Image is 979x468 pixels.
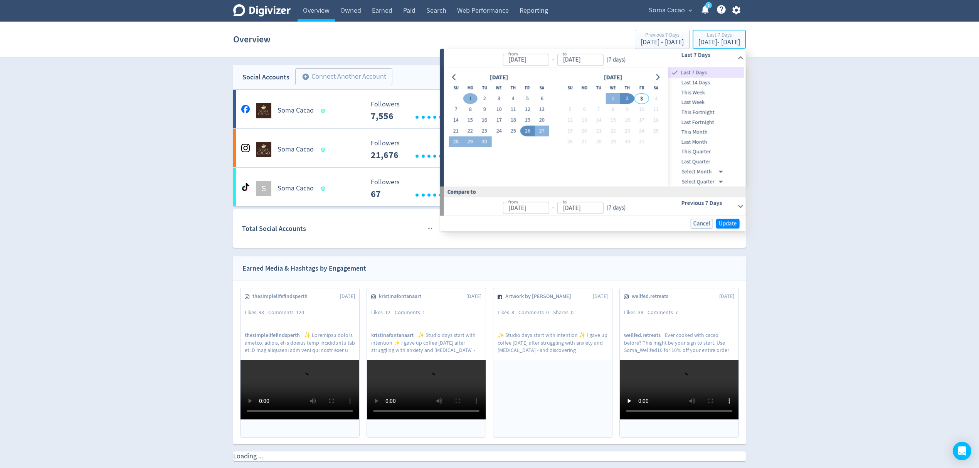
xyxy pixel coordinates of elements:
[649,104,663,115] button: 11
[606,82,620,93] th: Wednesday
[535,126,549,136] button: 27
[492,104,506,115] button: 10
[620,104,634,115] button: 9
[681,50,734,59] h6: Last 7 Days
[487,72,510,82] div: [DATE]
[371,332,481,353] p: ✨ Studio days start with intention ✨ I gave up coffee [DATE] after struggling with anxiety and [M...
[620,93,634,104] button: 2
[245,332,355,353] p: ✨ Loremipsu dolors ametco, adipis, eli s doeius temp incididuntu lab et. D mag aliquaeni adm veni...
[506,93,520,104] button: 4
[668,98,744,108] div: Last Week
[680,69,744,77] span: Last 7 Days
[321,148,328,152] span: Data last synced: 3 Oct 2025, 3:01am (AEST)
[289,69,392,85] a: Connect Another Account
[233,129,746,167] a: Soma Cacao undefinedSoma Cacao Followers --- _ 0% Followers 21,676 ······
[256,181,271,196] div: S
[256,142,271,157] img: Soma Cacao undefined
[698,39,740,46] div: [DATE] - [DATE]
[367,178,483,199] svg: Followers ---
[641,39,684,46] div: [DATE] - [DATE]
[440,187,746,197] div: Compare to
[719,221,737,227] span: Update
[577,126,592,136] button: 20
[321,187,328,191] span: Data last synced: 3 Oct 2025, 5:02am (AEST)
[592,126,606,136] button: 21
[634,126,649,136] button: 24
[508,199,518,205] label: from
[520,126,535,136] button: 26
[693,221,710,227] span: Cancel
[649,4,685,17] span: Soma Cacao
[563,136,577,147] button: 26
[601,72,624,82] div: [DATE]
[716,219,740,229] button: Update
[668,67,744,78] div: Last 7 Days
[422,309,425,316] span: 1
[367,288,486,437] a: kristinafontanaart[DATE]Likes12Comments1kristinafontanaart✨ Studio days start with intention ✨ I ...
[675,309,678,316] span: 7
[296,309,304,316] span: 120
[242,263,366,274] div: Earned Media & Hashtags by Engagement
[606,126,620,136] button: 22
[242,223,365,234] div: Total Social Accounts
[593,293,608,300] span: [DATE]
[668,88,744,97] span: This Week
[668,147,744,157] div: This Quarter
[241,288,359,437] a: thesimplelifefindsperth[DATE]Likes93Comments120thesimplelifefindsperth✨ Loremipsu dolors ametco, ...
[478,82,492,93] th: Tuesday
[493,288,612,437] a: Artwork by [PERSON_NAME][DATE]Likes8Comments0Shares0✨ Studio days start with intention ✨ I gave u...
[634,115,649,126] button: 17
[693,30,746,49] button: Last 7 Days[DATE]- [DATE]
[449,115,463,126] button: 14
[535,82,549,93] th: Saturday
[682,177,726,187] div: Select Quarter
[634,104,649,115] button: 10
[606,104,620,115] button: 8
[444,67,746,187] div: from-to(7 days)Last 7 Days
[302,73,310,81] span: add_circle
[668,157,744,167] div: Last Quarter
[634,82,649,93] th: Friday
[668,108,744,118] div: This Fortnight
[463,82,477,93] th: Monday
[668,88,744,98] div: This Week
[463,126,477,136] button: 22
[508,50,518,57] label: from
[649,126,663,136] button: 25
[687,7,694,14] span: expand_more
[620,288,738,437] a: wellfed.retreats[DATE]Likes39Comments7wellfed.retreatsEver cooked with cacao before? This might b...
[520,82,535,93] th: Friday
[478,115,492,126] button: 16
[562,50,567,57] label: to
[668,137,744,147] div: Last Month
[592,136,606,147] button: 28
[492,82,506,93] th: Wednesday
[535,104,549,115] button: 13
[245,332,304,339] span: thesimplelifefindsperth
[641,32,684,39] div: Previous 7 Days
[652,72,663,82] button: Go to next month
[553,309,578,316] div: Shares
[278,106,314,115] h5: Soma Cacao
[577,82,592,93] th: Monday
[245,309,268,316] div: Likes
[624,309,648,316] div: Likes
[535,115,549,126] button: 20
[546,309,549,316] span: 0
[444,49,746,67] div: from-to(7 days)Last 7 Days
[549,204,557,212] div: -
[478,136,492,147] button: 30
[429,224,431,233] span: ·
[449,82,463,93] th: Sunday
[520,93,535,104] button: 5
[668,117,744,127] div: Last Fortnight
[620,126,634,136] button: 23
[492,126,506,136] button: 24
[620,136,634,147] button: 30
[444,197,746,215] div: from-to(7 days)Previous 7 Days
[668,148,744,156] span: This Quarter
[321,109,328,113] span: Data last synced: 3 Oct 2025, 3:01am (AEST)
[577,115,592,126] button: 13
[592,104,606,115] button: 7
[668,79,744,87] span: Last 14 Days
